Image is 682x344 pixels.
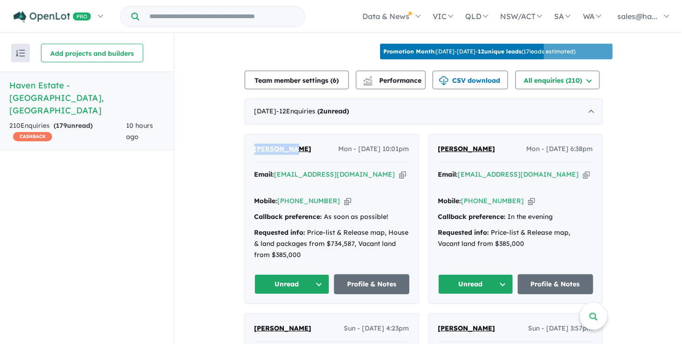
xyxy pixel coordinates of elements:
[13,11,91,23] img: Openlot PRO Logo White
[438,197,461,205] strong: Mobile:
[333,76,336,85] span: 6
[318,107,349,115] strong: ( unread)
[365,76,422,85] span: Performance
[439,76,448,86] img: download icon
[527,144,593,155] span: Mon - [DATE] 6:38pm
[438,324,495,332] span: [PERSON_NAME]
[438,227,593,250] div: Price-list & Release map, Vacant land from $385,000
[320,107,324,115] span: 2
[363,76,372,81] img: line-chart.svg
[254,212,409,223] div: As soon as possible!
[356,71,426,89] button: Performance
[245,71,349,89] button: Team member settings (6)
[254,228,306,237] strong: Requested info:
[344,323,409,334] span: Sun - [DATE] 4:23pm
[515,71,600,89] button: All enquiries (210)
[528,196,535,206] button: Copy
[254,274,330,294] button: Unread
[461,197,524,205] a: [PHONE_NUMBER]
[254,323,312,334] a: [PERSON_NAME]
[438,274,514,294] button: Unread
[617,12,657,21] span: sales@ha...
[528,323,593,334] span: Sun - [DATE] 3:57pm
[254,227,409,260] div: Price-list & Release map, House & land packages from $734,587, Vacant land from $385,000
[518,274,593,294] a: Profile & Notes
[438,212,506,221] strong: Callback preference:
[399,170,406,179] button: Copy
[433,71,508,89] button: CSV download
[438,144,495,155] a: [PERSON_NAME]
[254,197,278,205] strong: Mobile:
[344,196,351,206] button: Copy
[583,170,590,179] button: Copy
[438,323,495,334] a: [PERSON_NAME]
[141,7,303,26] input: Try estate name, suburb, builder or developer
[274,170,395,179] a: [EMAIL_ADDRESS][DOMAIN_NAME]
[41,44,143,62] button: Add projects and builders
[56,121,67,130] span: 179
[254,212,322,221] strong: Callback preference:
[245,99,603,125] div: [DATE]
[438,145,495,153] span: [PERSON_NAME]
[277,107,349,115] span: - 12 Enquir ies
[278,197,341,205] a: [PHONE_NUMBER]
[16,50,25,57] img: sort.svg
[478,48,522,55] b: 12 unique leads
[254,145,312,153] span: [PERSON_NAME]
[334,274,409,294] a: Profile & Notes
[438,170,458,179] strong: Email:
[458,170,579,179] a: [EMAIL_ADDRESS][DOMAIN_NAME]
[9,79,165,117] h5: Haven Estate - [GEOGRAPHIC_DATA] , [GEOGRAPHIC_DATA]
[339,144,409,155] span: Mon - [DATE] 10:01pm
[254,324,312,332] span: [PERSON_NAME]
[126,121,153,141] span: 10 hours ago
[53,121,93,130] strong: ( unread)
[363,79,373,86] img: bar-chart.svg
[384,47,576,56] p: [DATE] - [DATE] - ( 17 leads estimated)
[9,120,126,143] div: 210 Enquir ies
[254,170,274,179] strong: Email:
[438,212,593,223] div: In the evening
[438,228,489,237] strong: Requested info:
[384,48,436,55] b: Promotion Month:
[13,132,52,141] span: CASHBACK
[254,144,312,155] a: [PERSON_NAME]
